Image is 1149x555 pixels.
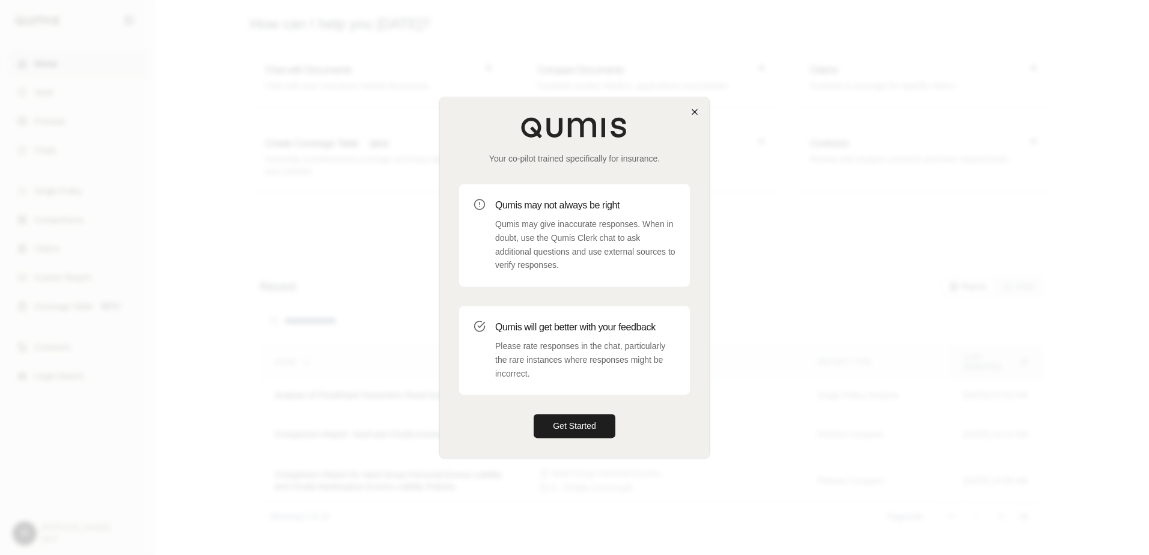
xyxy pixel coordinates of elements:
p: Please rate responses in the chat, particularly the rare instances where responses might be incor... [495,339,675,380]
button: Get Started [534,414,615,438]
h3: Qumis will get better with your feedback [495,320,675,335]
h3: Qumis may not always be right [495,198,675,213]
p: Your co-pilot trained specifically for insurance. [459,153,690,165]
img: Qumis Logo [520,117,629,138]
p: Qumis may give inaccurate responses. When in doubt, use the Qumis Clerk chat to ask additional qu... [495,217,675,272]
